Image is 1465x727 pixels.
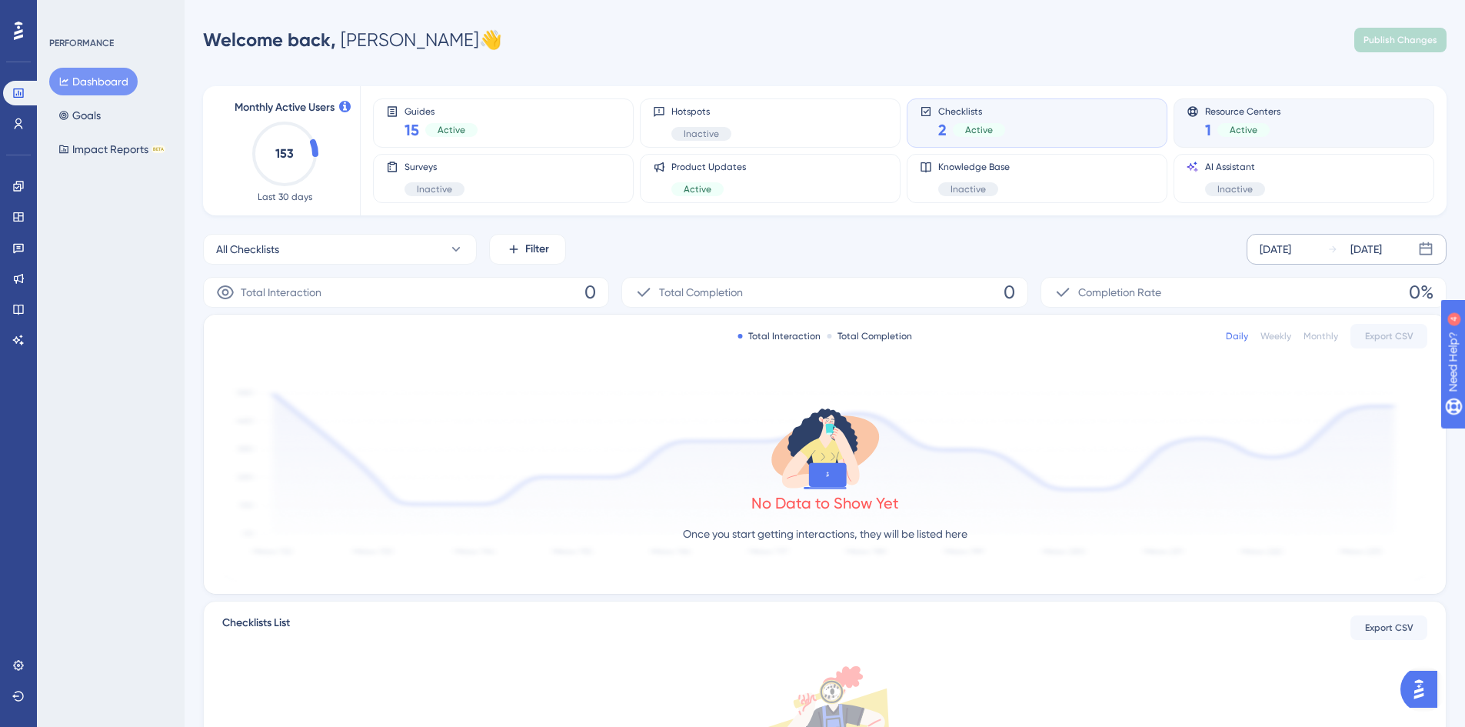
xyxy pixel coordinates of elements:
[49,68,138,95] button: Dashboard
[938,105,1005,116] span: Checklists
[405,119,419,141] span: 15
[151,145,165,153] div: BETA
[659,283,743,302] span: Total Completion
[1217,183,1253,195] span: Inactive
[203,234,477,265] button: All Checklists
[1350,240,1382,258] div: [DATE]
[1409,280,1433,305] span: 0%
[1363,34,1437,46] span: Publish Changes
[275,146,294,161] text: 153
[1205,119,1211,141] span: 1
[1350,324,1427,348] button: Export CSV
[216,240,279,258] span: All Checklists
[751,492,899,514] div: No Data to Show Yet
[203,28,502,52] div: [PERSON_NAME] 👋
[405,161,464,173] span: Surveys
[49,135,175,163] button: Impact ReportsBETA
[525,240,549,258] span: Filter
[49,102,110,129] button: Goals
[584,280,596,305] span: 0
[1260,240,1291,258] div: [DATE]
[965,124,993,136] span: Active
[1078,283,1161,302] span: Completion Rate
[951,183,986,195] span: Inactive
[258,191,312,203] span: Last 30 days
[671,161,746,173] span: Product Updates
[1365,622,1413,634] span: Export CSV
[671,105,731,118] span: Hotspots
[1260,330,1291,342] div: Weekly
[36,4,96,22] span: Need Help?
[489,234,566,265] button: Filter
[107,8,112,20] div: 4
[203,28,336,51] span: Welcome back,
[1304,330,1338,342] div: Monthly
[1205,161,1265,173] span: AI Assistant
[938,161,1010,173] span: Knowledge Base
[684,183,711,195] span: Active
[438,124,465,136] span: Active
[683,525,967,543] p: Once you start getting interactions, they will be listed here
[1226,330,1248,342] div: Daily
[1205,105,1280,116] span: Resource Centers
[405,105,478,116] span: Guides
[1004,280,1015,305] span: 0
[1354,28,1447,52] button: Publish Changes
[684,128,719,140] span: Inactive
[235,98,335,117] span: Monthly Active Users
[417,183,452,195] span: Inactive
[241,283,321,302] span: Total Interaction
[49,37,114,49] div: PERFORMANCE
[737,330,821,342] div: Total Interaction
[1365,330,1413,342] span: Export CSV
[827,330,912,342] div: Total Completion
[222,614,290,642] span: Checklists List
[1400,666,1447,712] iframe: UserGuiding AI Assistant Launcher
[1230,124,1257,136] span: Active
[938,119,947,141] span: 2
[1350,615,1427,640] button: Export CSV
